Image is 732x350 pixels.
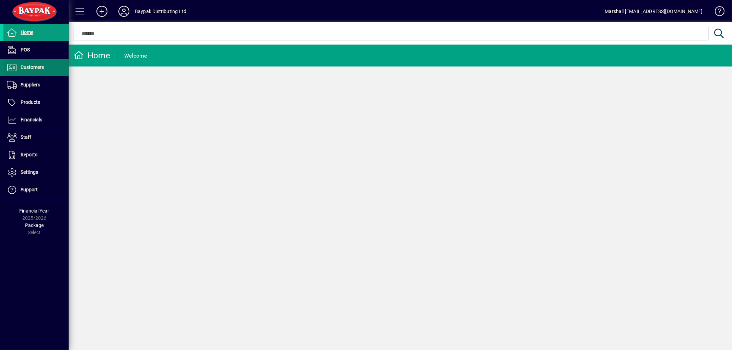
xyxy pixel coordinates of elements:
span: Suppliers [21,82,40,87]
a: Settings [3,164,69,181]
span: Customers [21,64,44,70]
a: Customers [3,59,69,76]
span: Staff [21,134,31,140]
span: POS [21,47,30,52]
button: Add [91,5,113,17]
span: Package [25,222,44,228]
a: POS [3,41,69,59]
span: Settings [21,169,38,175]
span: Products [21,99,40,105]
span: Reports [21,152,37,157]
div: Marshall [EMAIL_ADDRESS][DOMAIN_NAME] [605,6,703,17]
a: Knowledge Base [710,1,723,24]
a: Staff [3,129,69,146]
a: Suppliers [3,76,69,94]
a: Support [3,181,69,198]
a: Products [3,94,69,111]
div: Home [74,50,110,61]
span: Financial Year [20,208,49,214]
div: Baypak Distributing Ltd [135,6,186,17]
button: Profile [113,5,135,17]
span: Support [21,187,38,192]
span: Home [21,29,33,35]
a: Financials [3,111,69,129]
a: Reports [3,146,69,164]
div: Welcome [124,50,147,61]
span: Financials [21,117,42,122]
